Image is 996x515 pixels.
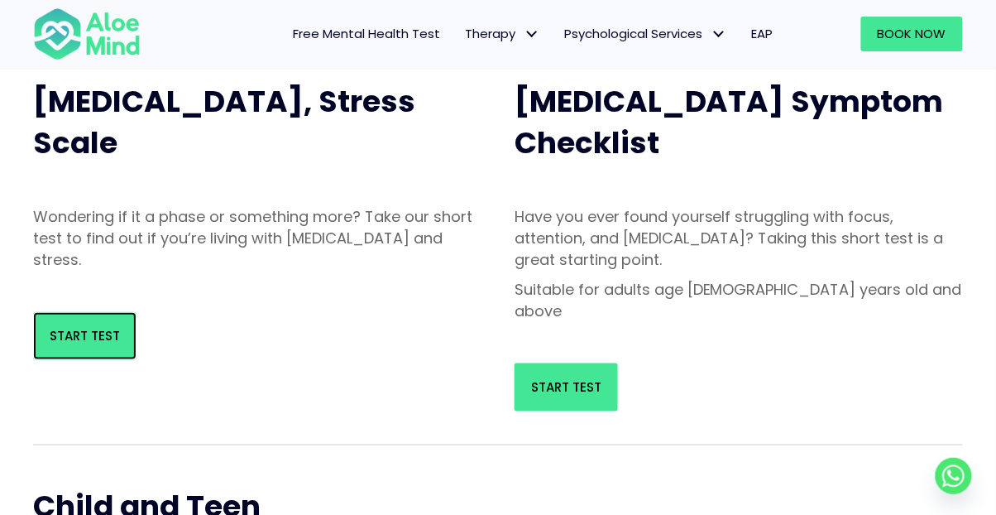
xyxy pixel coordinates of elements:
[465,25,539,42] span: Therapy
[861,17,963,51] a: Book Now
[706,22,730,46] span: Psychological Services: submenu
[515,363,618,412] a: Start Test
[515,80,944,164] span: [MEDICAL_DATA] Symptom Checklist
[564,25,726,42] span: Psychological Services
[878,25,946,42] span: Book Now
[158,17,786,51] nav: Menu
[515,279,963,322] p: Suitable for adults age [DEMOGRAPHIC_DATA] years old and above
[280,17,453,51] a: Free Mental Health Test
[293,25,440,42] span: Free Mental Health Test
[751,25,773,42] span: EAP
[520,22,543,46] span: Therapy: submenu
[33,80,415,164] span: [MEDICAL_DATA], Stress Scale
[33,312,136,360] a: Start Test
[515,206,963,271] p: Have you ever found yourself struggling with focus, attention, and [MEDICAL_DATA]? Taking this sh...
[33,7,141,61] img: Aloe mind Logo
[50,327,120,344] span: Start Test
[453,17,552,51] a: TherapyTherapy: submenu
[531,378,601,396] span: Start Test
[739,17,785,51] a: EAP
[936,458,972,494] a: Whatsapp
[552,17,739,51] a: Psychological ServicesPsychological Services: submenu
[33,206,481,271] p: Wondering if it a phase or something more? Take our short test to find out if you’re living with ...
